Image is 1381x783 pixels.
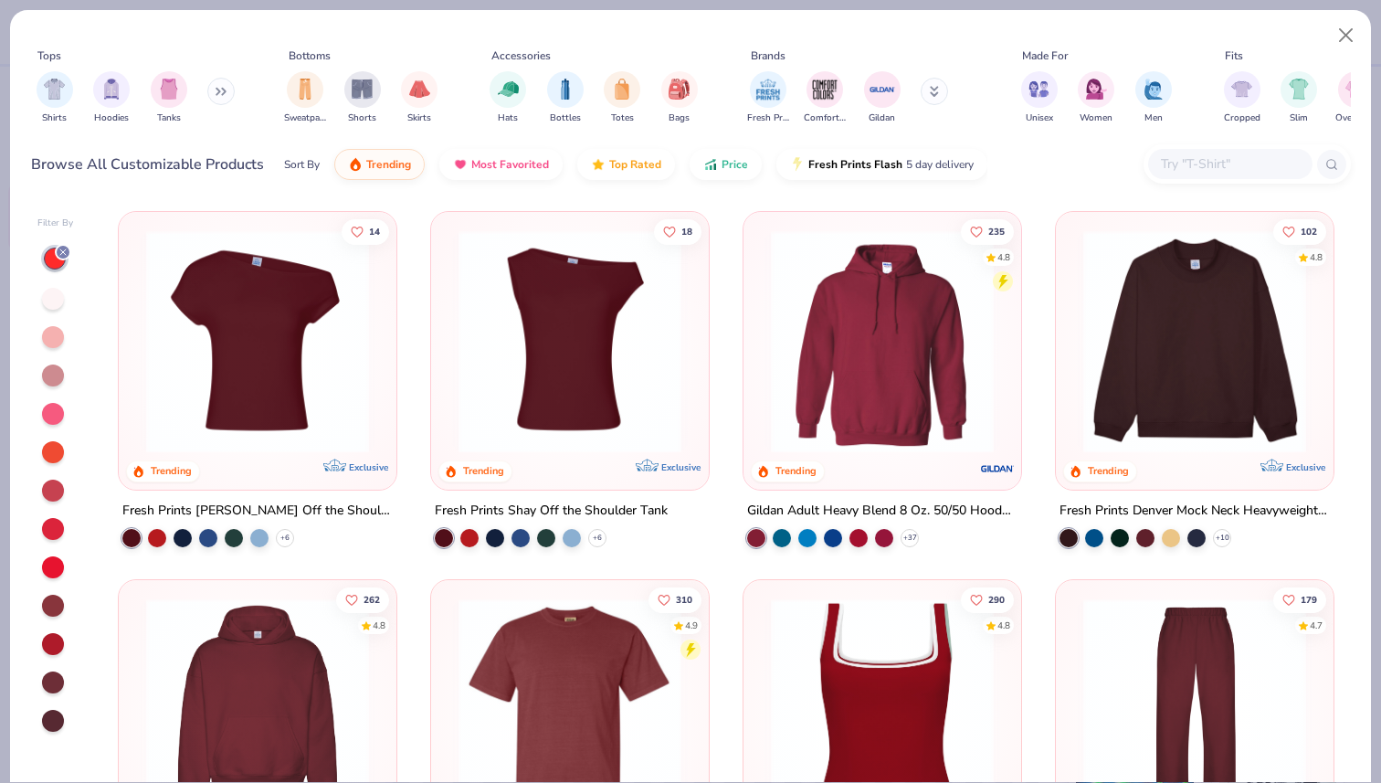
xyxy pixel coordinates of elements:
div: filter for Bottles [547,71,584,125]
span: 290 [988,595,1005,604]
span: Fresh Prints Flash [808,157,902,172]
div: Brands [751,48,785,64]
div: filter for Shorts [344,71,381,125]
button: Like [961,218,1014,244]
img: Men Image [1144,79,1164,100]
span: Sweatpants [284,111,326,125]
img: Unisex Image [1028,79,1049,100]
img: ba28a027-6c20-457f-be56-27c2024ab827 [690,230,932,453]
img: Women Image [1086,79,1107,100]
button: filter button [864,71,901,125]
img: Gildan logo [979,450,1016,487]
span: 102 [1301,227,1317,236]
span: 310 [676,595,692,604]
button: Most Favorited [439,149,563,180]
img: Totes Image [612,79,632,100]
span: 179 [1301,595,1317,604]
span: Women [1080,111,1112,125]
button: filter button [401,71,437,125]
button: filter button [747,71,789,125]
button: Close [1329,18,1364,53]
img: 29e2a2c5-6d98-4899-b4b5-30a60a43c194 [762,230,1003,453]
span: 235 [988,227,1005,236]
span: Skirts [407,111,431,125]
img: Gildan Image [869,76,896,103]
div: Tops [37,48,61,64]
div: filter for Slim [1281,71,1317,125]
span: Trending [366,157,411,172]
span: 18 [681,227,692,236]
img: Sweatpants Image [295,79,315,100]
button: Price [690,149,762,180]
div: filter for Gildan [864,71,901,125]
div: filter for Totes [604,71,640,125]
img: Fresh Prints Image [754,76,782,103]
span: Bottles [550,111,581,125]
button: filter button [1281,71,1317,125]
span: Gildan [869,111,895,125]
div: Browse All Customizable Products [31,153,264,175]
input: Try "T-Shirt" [1159,153,1300,175]
button: filter button [547,71,584,125]
div: filter for Shirts [37,71,73,125]
span: Bags [669,111,690,125]
span: Oversized [1335,111,1376,125]
span: Slim [1290,111,1308,125]
img: TopRated.gif [591,157,606,172]
img: 10a8023d-d808-4c93-b59f-4fa9aa755f2b [1074,230,1315,453]
img: 661ddfe2-826a-4f33-9a90-15d942ea45e0 [1002,230,1243,453]
button: Fresh Prints Flash5 day delivery [776,149,987,180]
div: Fits [1225,48,1243,64]
button: filter button [604,71,640,125]
button: filter button [1224,71,1260,125]
span: Unisex [1026,111,1053,125]
span: Shirts [42,111,67,125]
img: Cropped Image [1231,79,1252,100]
span: + 10 [1215,533,1228,544]
span: Comfort Colors [804,111,846,125]
div: Fresh Prints Shay Off the Shoulder Tank [435,500,668,523]
span: Exclusive [661,461,701,473]
button: filter button [37,71,73,125]
div: filter for Bags [661,71,698,125]
div: filter for Men [1135,71,1172,125]
img: Skirts Image [409,79,430,100]
img: Bags Image [669,79,689,100]
div: 4.7 [1310,619,1323,632]
button: filter button [1021,71,1058,125]
button: Like [337,587,390,612]
button: Top Rated [577,149,675,180]
img: Slim Image [1289,79,1309,100]
div: filter for Oversized [1335,71,1376,125]
button: Like [1273,218,1326,244]
div: filter for Tanks [151,71,187,125]
div: Bottoms [289,48,331,64]
button: Trending [334,149,425,180]
span: Most Favorited [471,157,549,172]
img: Oversized Image [1345,79,1366,100]
span: Shorts [348,111,376,125]
span: Price [722,157,748,172]
span: Cropped [1224,111,1260,125]
div: Fresh Prints Denver Mock Neck Heavyweight Sweatshirt [1059,500,1330,523]
button: Like [961,587,1014,612]
img: Tanks Image [159,79,179,100]
div: Made For [1022,48,1068,64]
span: Tanks [157,111,181,125]
img: trending.gif [348,157,363,172]
img: Shirts Image [44,79,65,100]
button: Like [654,218,701,244]
div: filter for Cropped [1224,71,1260,125]
button: filter button [804,71,846,125]
button: filter button [661,71,698,125]
button: filter button [344,71,381,125]
span: Hats [498,111,518,125]
button: filter button [1078,71,1114,125]
span: 5 day delivery [906,154,974,175]
div: filter for Sweatpants [284,71,326,125]
div: Gildan Adult Heavy Blend 8 Oz. 50/50 Hooded Sweatshirt [747,500,1017,523]
div: filter for Skirts [401,71,437,125]
div: Accessories [491,48,551,64]
span: Exclusive [349,461,388,473]
div: 4.8 [374,619,386,632]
